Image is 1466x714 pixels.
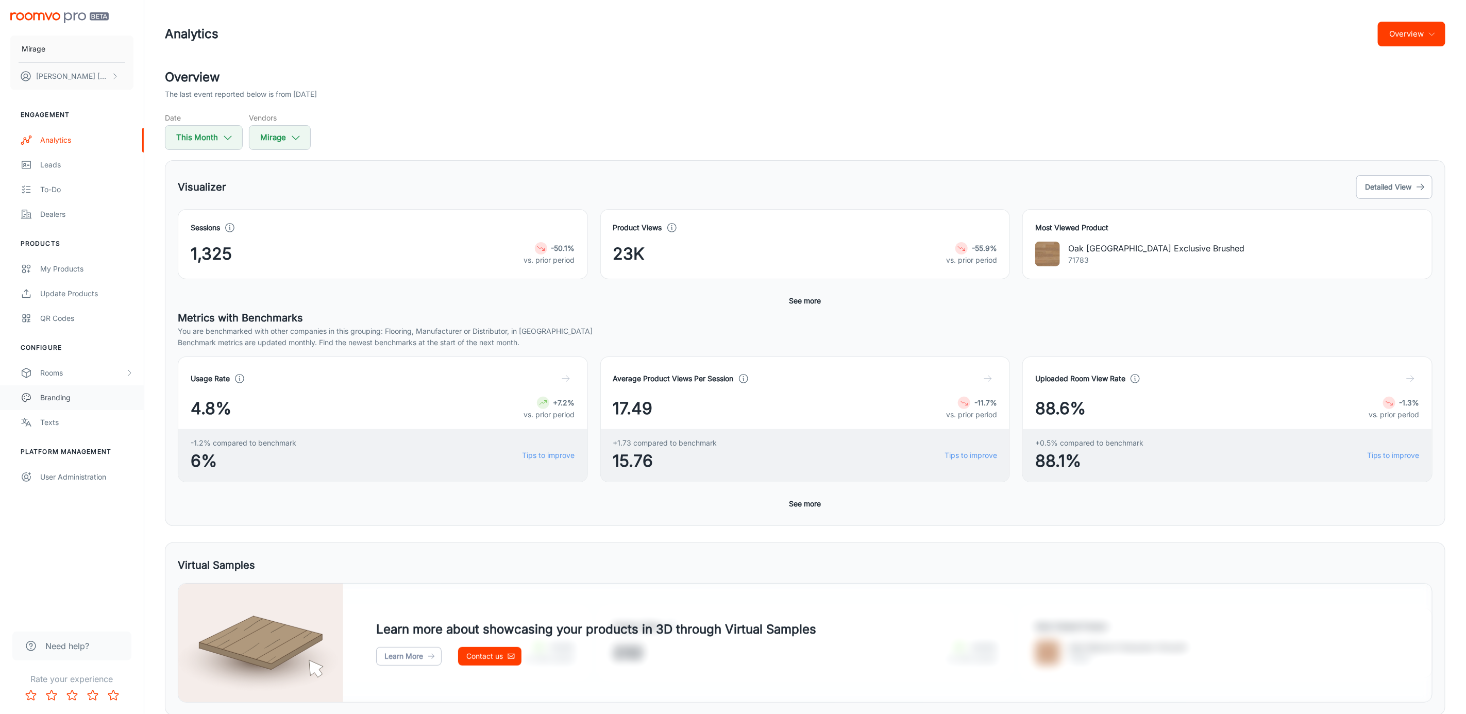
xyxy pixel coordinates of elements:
div: Branding [40,392,133,403]
button: Rate 2 star [41,685,62,706]
p: Oak [GEOGRAPHIC_DATA] Exclusive Brushed [1068,242,1244,254]
div: Rooms [40,367,125,379]
span: 17.49 [613,396,653,421]
button: This Month [165,125,243,150]
h5: Visualizer [178,179,226,195]
button: Mirage [249,125,311,150]
a: Tips to improve [1367,450,1420,461]
img: Roomvo PRO Beta [10,12,109,23]
button: Mirage [10,36,133,62]
span: 1,325 [191,242,232,266]
h1: Analytics [165,25,218,43]
button: Rate 4 star [82,685,103,706]
p: 71783 [1068,254,1244,266]
p: vs. prior period [1369,409,1420,420]
h2: Overview [165,68,1445,87]
span: 23K [613,242,645,266]
div: Update Products [40,288,133,299]
span: 15.76 [613,449,717,473]
div: QR Codes [40,313,133,324]
strong: -11.7% [974,398,997,407]
strong: +7.2% [553,398,575,407]
strong: -55.9% [972,244,997,252]
div: My Products [40,263,133,275]
button: See more [785,495,825,513]
p: Mirage [22,43,45,55]
strong: -50.1% [551,244,575,252]
h5: Date [165,112,243,123]
span: 6% [191,449,296,473]
a: Contact us [458,647,521,666]
button: See more [785,292,825,310]
h5: Vendors [249,112,311,123]
div: Texts [40,417,133,428]
div: User Administration [40,471,133,483]
h4: Uploaded Room View Rate [1035,373,1125,384]
a: Tips to improve [945,450,997,461]
h4: Sessions [191,222,220,233]
span: +0.5% compared to benchmark [1035,437,1143,449]
p: The last event reported below is from [DATE] [165,89,317,100]
strong: -1.3% [1400,398,1420,407]
h4: Learn more about showcasing your products in 3D through Virtual Samples [376,620,816,639]
button: [PERSON_NAME] [PERSON_NAME] [10,63,133,90]
a: Tips to improve [523,450,575,461]
span: 4.8% [191,396,231,421]
button: Rate 3 star [62,685,82,706]
p: You are benchmarked with other companies in this grouping: Flooring, Manufacturer or Distributor,... [178,326,1433,337]
button: Detailed View [1356,175,1433,199]
h4: Usage Rate [191,373,230,384]
p: vs. prior period [524,254,575,266]
span: +1.73 compared to benchmark [613,437,717,449]
span: Need help? [45,640,89,652]
span: 88.6% [1035,396,1086,421]
p: Rate your experience [8,673,136,685]
h4: Average Product Views Per Session [613,373,734,384]
img: Oak Bow Valley Exclusive Brushed [1035,242,1060,266]
h4: Product Views [613,222,662,233]
button: Overview [1378,22,1445,46]
a: Learn More [376,647,442,666]
div: Dealers [40,209,133,220]
h5: Metrics with Benchmarks [178,310,1433,326]
p: vs. prior period [946,409,997,420]
div: To-do [40,184,133,195]
span: -1.2% compared to benchmark [191,437,296,449]
div: Leads [40,159,133,171]
div: Analytics [40,134,133,146]
h5: Virtual Samples [178,557,255,573]
button: Rate 1 star [21,685,41,706]
p: [PERSON_NAME] [PERSON_NAME] [36,71,109,82]
span: 88.1% [1035,449,1143,473]
p: vs. prior period [946,254,997,266]
p: Benchmark metrics are updated monthly. Find the newest benchmarks at the start of the next month. [178,337,1433,348]
h4: Most Viewed Product [1035,222,1420,233]
p: vs. prior period [524,409,575,420]
button: Rate 5 star [103,685,124,706]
